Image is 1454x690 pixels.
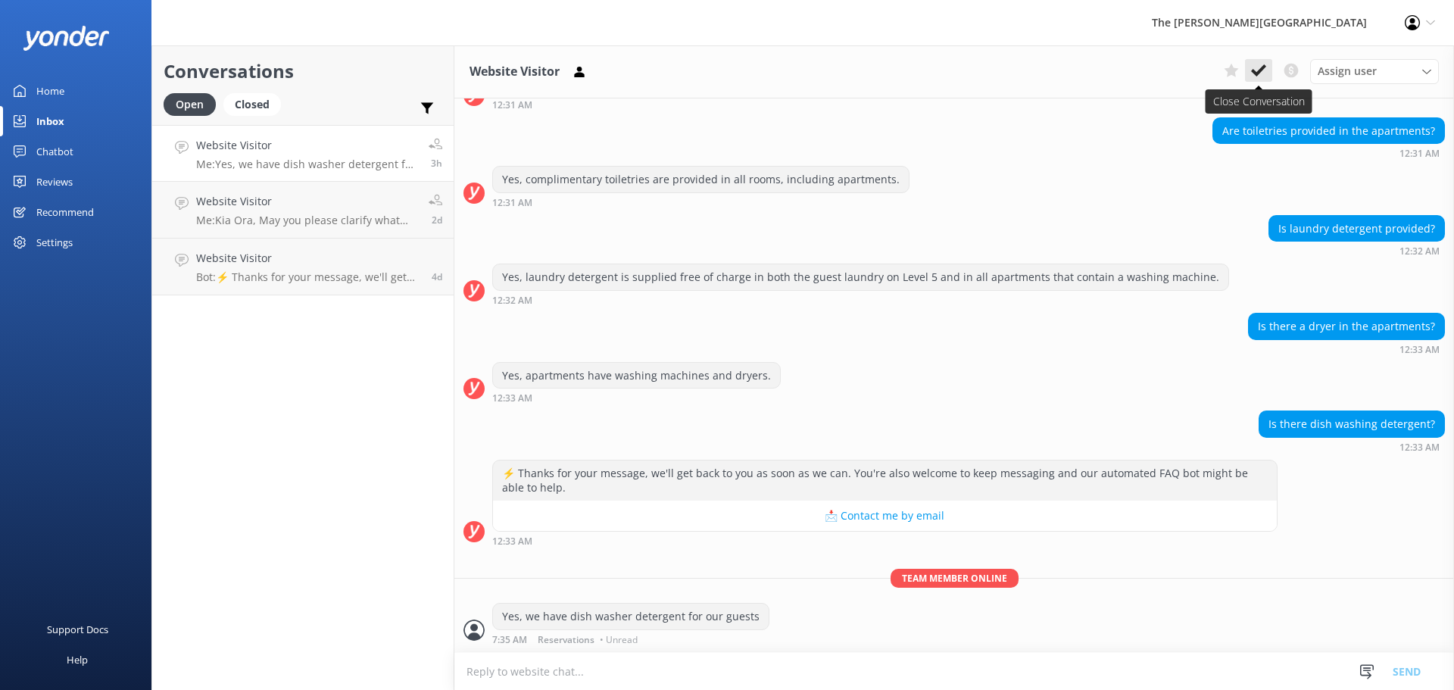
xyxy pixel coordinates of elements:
[196,158,417,171] p: Me: Yes, we have dish washer detergent for our guests
[1310,59,1439,83] div: Assign User
[36,136,73,167] div: Chatbot
[67,645,88,675] div: Help
[1399,149,1440,158] strong: 12:31 AM
[196,193,417,210] h4: Website Visitor
[223,95,289,112] a: Closed
[493,604,769,629] div: Yes, we have dish washer detergent for our guests
[493,264,1228,290] div: Yes, laundry detergent is supplied free of charge in both the guest laundry on Level 5 and in all...
[196,270,420,284] p: Bot: ⚡ Thanks for your message, we'll get back to you as soon as we can. You're also welcome to k...
[1399,443,1440,452] strong: 12:33 AM
[492,635,527,645] strong: 7:35 AM
[891,569,1019,588] span: Team member online
[1259,442,1445,452] div: Sep 28 2025 12:33am (UTC +13:00) Pacific/Auckland
[1269,216,1444,242] div: Is laundry detergent provided?
[492,394,532,403] strong: 12:33 AM
[196,137,417,154] h4: Website Visitor
[492,634,769,645] div: Sep 28 2025 07:35am (UTC +13:00) Pacific/Auckland
[493,363,780,389] div: Yes, apartments have washing machines and dryers.
[492,537,532,546] strong: 12:33 AM
[164,57,442,86] h2: Conversations
[1399,247,1440,256] strong: 12:32 AM
[470,62,560,82] h3: Website Visitor
[196,214,417,227] p: Me: Kia Ora, May you please clarify what you are enquiring about. Nga mihi nui (Kind regards), Ru...
[538,635,594,645] span: Reservations
[36,227,73,258] div: Settings
[1212,148,1445,158] div: Sep 28 2025 12:31am (UTC +13:00) Pacific/Auckland
[492,99,1278,110] div: Sep 28 2025 12:31am (UTC +13:00) Pacific/Auckland
[1399,345,1440,354] strong: 12:33 AM
[1259,411,1444,437] div: Is there dish washing detergent?
[492,535,1278,546] div: Sep 28 2025 12:33am (UTC +13:00) Pacific/Auckland
[492,296,532,305] strong: 12:32 AM
[152,125,454,182] a: Website VisitorMe:Yes, we have dish washer detergent for our guests3h
[36,197,94,227] div: Recommend
[493,461,1277,501] div: ⚡ Thanks for your message, we'll get back to you as soon as we can. You're also welcome to keep m...
[1318,63,1377,80] span: Assign user
[36,76,64,106] div: Home
[431,157,442,170] span: Sep 28 2025 07:35am (UTC +13:00) Pacific/Auckland
[493,167,909,192] div: Yes, complimentary toiletries are provided in all rooms, including apartments.
[492,295,1229,305] div: Sep 28 2025 12:32am (UTC +13:00) Pacific/Auckland
[492,197,910,208] div: Sep 28 2025 12:31am (UTC +13:00) Pacific/Auckland
[432,270,442,283] span: Sep 24 2025 03:51am (UTC +13:00) Pacific/Auckland
[47,614,108,645] div: Support Docs
[432,214,442,226] span: Sep 25 2025 10:18am (UTC +13:00) Pacific/Auckland
[196,250,420,267] h4: Website Visitor
[164,95,223,112] a: Open
[1268,245,1445,256] div: Sep 28 2025 12:32am (UTC +13:00) Pacific/Auckland
[23,26,110,51] img: yonder-white-logo.png
[1249,314,1444,339] div: Is there a dryer in the apartments?
[493,501,1277,531] button: 📩 Contact me by email
[223,93,281,116] div: Closed
[164,93,216,116] div: Open
[36,167,73,197] div: Reviews
[492,392,781,403] div: Sep 28 2025 12:33am (UTC +13:00) Pacific/Auckland
[492,101,532,110] strong: 12:31 AM
[36,106,64,136] div: Inbox
[152,239,454,295] a: Website VisitorBot:⚡ Thanks for your message, we'll get back to you as soon as we can. You're als...
[492,198,532,208] strong: 12:31 AM
[1213,118,1444,144] div: Are toiletries provided in the apartments?
[1248,344,1445,354] div: Sep 28 2025 12:33am (UTC +13:00) Pacific/Auckland
[600,635,638,645] span: • Unread
[152,182,454,239] a: Website VisitorMe:Kia Ora, May you please clarify what you are enquiring about. Nga mihi nui (Kin...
